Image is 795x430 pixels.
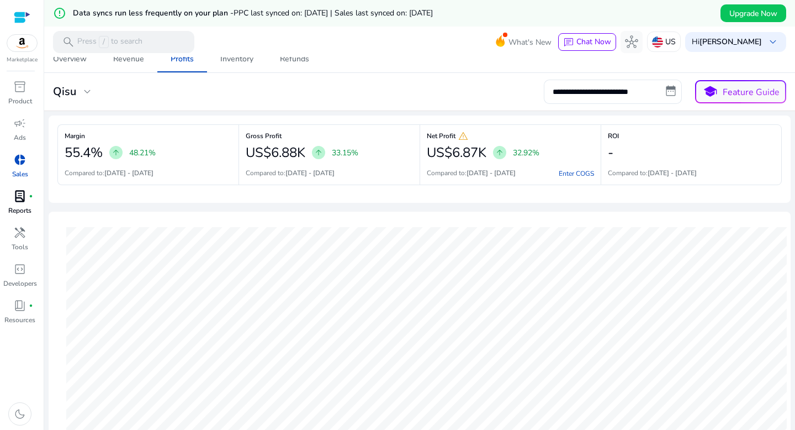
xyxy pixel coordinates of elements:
div: Refunds [280,55,309,63]
p: 48.21% [129,147,156,159]
p: Ads [14,133,26,143]
span: Chat Now [576,36,611,47]
button: Upgrade Now [720,4,786,22]
button: chatChat Now [558,33,616,51]
p: Developers [3,279,37,289]
span: arrow_upward [495,148,504,157]
span: handyman [13,226,26,239]
p: Resources [4,315,35,325]
span: campaign [13,117,26,130]
span: code_blocks [13,263,26,276]
mat-icon: error_outline [53,7,66,20]
b: [DATE] - [DATE] [648,169,697,177]
span: search [62,35,75,49]
div: Overview [53,55,87,63]
p: Compared to: [65,168,153,178]
span: school [702,84,718,100]
p: Reports [8,206,31,216]
img: amazon.svg [7,35,37,51]
p: Compared to: [608,168,697,178]
p: Press to search [77,36,142,48]
h3: Qisu [53,85,76,98]
h6: Margin [65,135,232,137]
div: Revenue [113,55,144,63]
h2: 55.4% [65,145,103,161]
h6: ROI [608,135,775,137]
span: inventory_2 [13,80,26,93]
span: fiber_manual_record [29,194,33,198]
span: fiber_manual_record [29,303,33,308]
span: PPC last synced on: [DATE] | Sales last synced on: [DATE] [234,8,433,18]
h6: Gross Profit [246,135,413,137]
h2: US$6.87K [427,145,486,161]
span: keyboard_arrow_down [766,35,780,49]
p: Marketplace [7,56,38,64]
span: book_4 [13,299,26,312]
b: [PERSON_NAME] [699,36,762,47]
span: Upgrade Now [729,8,777,19]
span: arrow_upward [314,148,323,157]
h6: Net Profit [427,135,594,137]
button: schoolFeature Guide [695,80,786,103]
div: Profits [171,55,194,63]
button: hub [621,31,643,53]
p: Sales [12,169,28,179]
h2: US$6.88K [246,145,305,161]
b: [DATE] - [DATE] [467,169,516,177]
p: 32.92% [513,147,539,159]
a: Enter COGS [559,169,594,178]
span: lab_profile [13,190,26,203]
span: / [99,36,109,48]
p: 33.15% [332,147,358,159]
h5: Data syncs run less frequently on your plan - [73,9,433,18]
p: US [665,32,676,51]
span: dark_mode [13,407,26,421]
b: [DATE] - [DATE] [104,169,153,177]
span: donut_small [13,153,26,166]
h2: - [608,145,613,161]
div: Inventory [220,55,253,63]
p: Product [8,96,32,106]
p: Feature Guide [723,86,780,99]
span: arrow_upward [112,148,120,157]
span: What's New [508,33,552,52]
img: us.svg [652,36,663,48]
p: Compared to: [246,168,335,178]
p: Compared to: [427,168,516,178]
p: Hi [692,38,762,46]
span: expand_more [81,85,94,98]
span: chat [563,37,574,48]
p: Tools [12,242,28,252]
b: [DATE] - [DATE] [285,169,335,177]
span: hub [625,35,638,49]
span: warning [458,130,469,141]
